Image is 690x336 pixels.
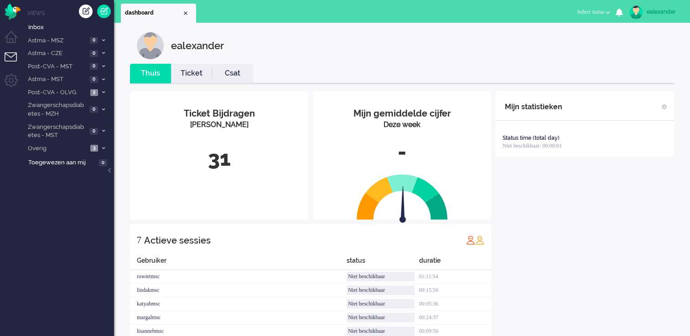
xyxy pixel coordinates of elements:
[26,144,88,153] span: Overig
[130,256,347,270] div: Gebruiker
[347,272,414,281] div: Niet beschikbaar
[90,106,98,113] span: 0
[419,270,491,284] div: 01:11:54
[171,64,212,83] li: Ticket
[26,62,87,71] span: Post-CVA - MST
[466,235,475,244] img: profile_red.svg
[97,5,111,18] a: Quick Ticket
[571,3,616,23] li: Select status
[647,7,681,16] div: ealexander
[130,68,171,79] a: Thuis
[182,10,189,17] div: Close tab
[347,313,414,322] div: Niet beschikbaar
[629,5,643,19] img: avatar
[137,231,141,249] div: 7
[577,9,604,15] span: Select status
[130,311,347,325] div: margalmsc
[28,158,96,167] span: Toegewezen aan mij
[26,157,114,167] a: Toegewezen aan mij 0
[137,107,301,120] div: Ticket Bijdragen
[26,49,87,58] span: Astma - CZE
[419,284,491,297] div: 00:15:56
[99,159,107,166] span: 0
[320,107,484,120] div: Mijn gemiddelde cijfer
[137,120,301,130] div: [PERSON_NAME]
[90,63,98,70] span: 0
[5,6,21,13] a: Omnidesk
[212,64,253,83] li: Csat
[130,270,347,284] div: rowietmsc
[90,145,98,152] span: 3
[125,9,182,17] span: dashboard
[28,23,114,32] span: Inbox
[79,5,93,18] div: Creëer ticket
[26,22,114,32] a: Inbox
[5,31,25,51] li: Dashboard menu
[90,76,98,83] span: 0
[27,9,114,17] li: Views
[90,128,98,135] span: 0
[571,5,616,19] button: Select status
[137,32,164,59] img: customer.svg
[320,120,484,130] div: Deze week
[130,297,347,311] div: katyahmsc
[347,299,414,309] div: Niet beschikbaar
[347,256,419,270] div: status
[357,174,448,220] img: semi_circle.svg
[121,4,196,23] li: Dashboard
[503,143,562,149] span: Niet beschikbaar: 00:00:01
[26,123,87,140] span: Zwangerschapsdiabetes - MST
[347,326,414,336] div: Niet beschikbaar
[130,64,171,83] li: Thuis
[144,231,211,249] div: Actieve sessies
[419,256,491,270] div: duratie
[212,68,253,79] a: Csat
[130,284,347,297] div: lindakmsc
[628,5,681,19] a: ealexander
[90,89,98,96] span: 2
[320,137,484,167] div: -
[419,311,491,325] div: 00:24:37
[171,68,212,79] a: Ticket
[26,36,87,45] span: Astma - MSZ
[137,144,301,174] div: 31
[505,98,562,116] div: Mijn statistieken
[5,74,25,94] li: Admin menu
[5,52,25,73] li: Tickets menu
[5,4,21,20] img: flow_omnibird.svg
[475,235,484,244] img: profile_orange.svg
[90,50,98,57] span: 0
[26,75,87,84] span: Astma - MST
[26,88,88,97] span: Post-CVA - OLVG
[171,32,224,59] div: ealexander
[383,186,422,225] img: arrow.svg
[26,101,87,118] span: Zwangerschapsdiabetes - MZH
[503,134,560,142] div: Status time (total day)
[347,285,414,295] div: Niet beschikbaar
[419,297,491,311] div: 00:05:36
[90,37,98,44] span: 0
